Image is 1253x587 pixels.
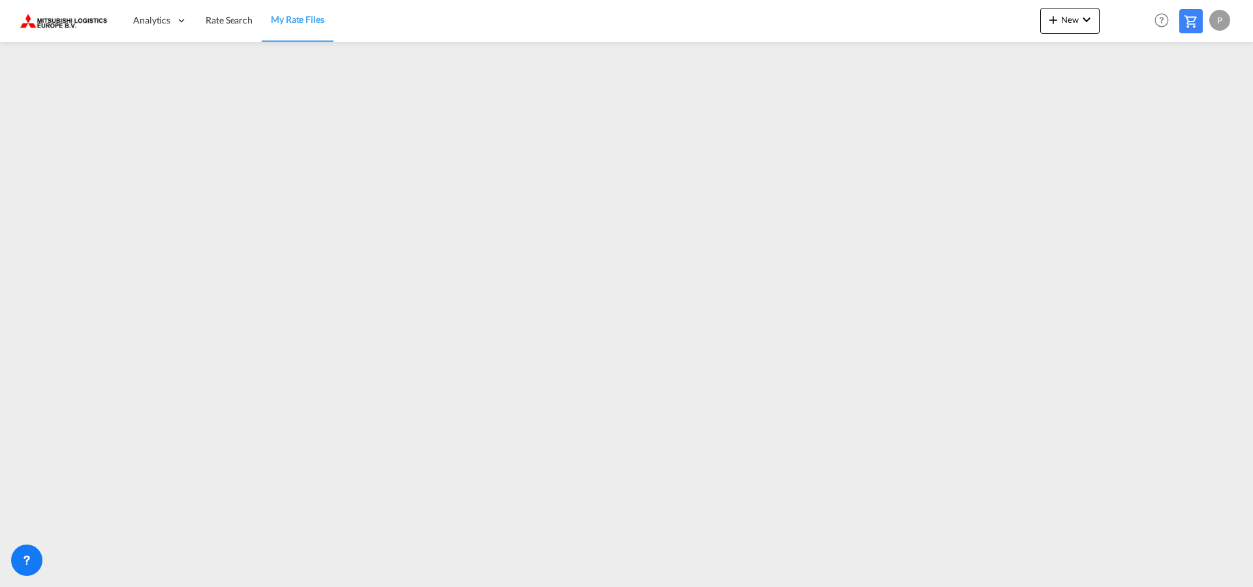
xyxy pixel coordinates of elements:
[133,14,170,27] span: Analytics
[1209,10,1230,31] div: P
[1151,9,1179,33] div: Help
[20,6,108,35] img: 0def066002f611f0b450c5c881a5d6ed.png
[1151,9,1173,31] span: Help
[206,14,253,25] span: Rate Search
[271,14,324,25] span: My Rate Files
[1045,12,1061,27] md-icon: icon-plus 400-fg
[1040,8,1100,34] button: icon-plus 400-fgNewicon-chevron-down
[1079,12,1094,27] md-icon: icon-chevron-down
[1045,14,1094,25] span: New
